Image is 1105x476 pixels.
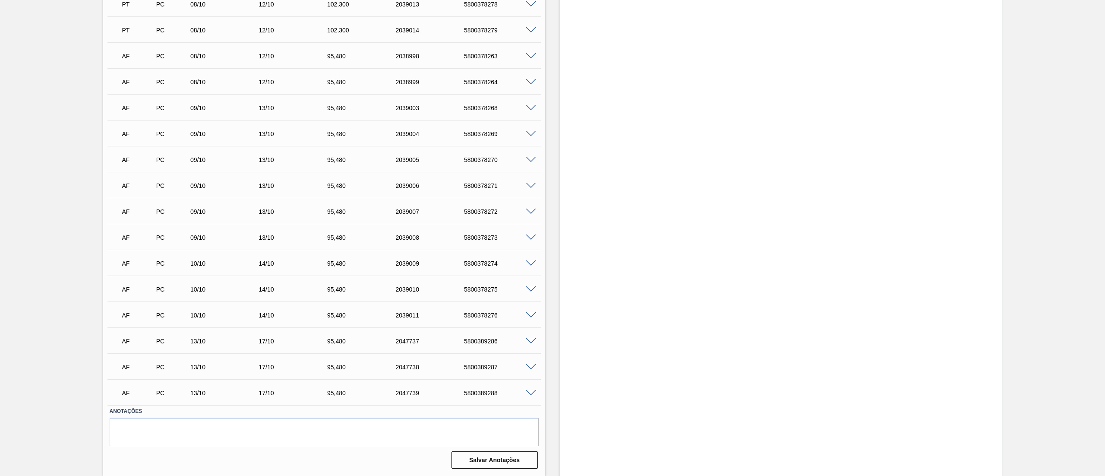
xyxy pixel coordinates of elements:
p: AF [122,390,155,397]
p: AF [122,156,155,163]
div: 13/10/2025 [256,208,335,215]
div: 2039003 [393,105,471,111]
div: Pedido de Compra [154,390,191,397]
div: 5800378268 [462,105,540,111]
div: 13/10/2025 [256,234,335,241]
div: 13/10/2025 [256,156,335,163]
div: 95,480 [325,234,403,241]
div: 5800378275 [462,286,540,293]
div: 17/10/2025 [256,338,335,345]
div: Pedido de Compra [154,53,191,60]
div: Aguardando Faturamento [120,98,157,117]
div: Pedido de Compra [154,182,191,189]
div: Pedido de Compra [154,338,191,345]
div: Aguardando Faturamento [120,280,157,299]
div: 2047738 [393,364,471,371]
div: 13/10/2025 [188,338,266,345]
div: 14/10/2025 [256,312,335,319]
div: 12/10/2025 [256,53,335,60]
div: 13/10/2025 [256,105,335,111]
div: 09/10/2025 [188,156,266,163]
div: Pedido de Compra [154,130,191,137]
div: 09/10/2025 [188,130,266,137]
p: AF [122,234,155,241]
div: 2039006 [393,182,471,189]
p: AF [122,79,155,86]
div: Aguardando Faturamento [120,124,157,143]
div: 2047737 [393,338,471,345]
div: 95,480 [325,105,403,111]
div: 14/10/2025 [256,260,335,267]
div: 5800378276 [462,312,540,319]
div: 2039013 [393,1,471,8]
div: 95,480 [325,312,403,319]
label: Anotações [110,405,539,418]
div: 5800378271 [462,182,540,189]
div: Pedido de Compra [154,364,191,371]
div: 5800378272 [462,208,540,215]
div: 5800378274 [462,260,540,267]
div: Aguardando Faturamento [120,202,157,221]
div: 95,480 [325,260,403,267]
p: PT [122,27,155,34]
div: 12/10/2025 [256,79,335,86]
div: 17/10/2025 [256,390,335,397]
div: Aguardando Faturamento [120,332,157,351]
div: 95,480 [325,364,403,371]
p: AF [122,364,155,371]
p: AF [122,260,155,267]
div: Pedido de Compra [154,286,191,293]
div: 5800389286 [462,338,540,345]
div: Pedido de Compra [154,208,191,215]
p: AF [122,208,155,215]
div: 08/10/2025 [188,53,266,60]
div: 2039004 [393,130,471,137]
div: 13/10/2025 [256,182,335,189]
div: 14/10/2025 [256,286,335,293]
div: Aguardando Faturamento [120,384,157,403]
div: 2039010 [393,286,471,293]
div: 95,480 [325,182,403,189]
p: AF [122,286,155,293]
div: 17/10/2025 [256,364,335,371]
div: 09/10/2025 [188,208,266,215]
div: Pedido de Compra [154,79,191,86]
div: 08/10/2025 [188,79,266,86]
div: 2047739 [393,390,471,397]
div: Aguardando Faturamento [120,176,157,195]
div: Aguardando Faturamento [120,73,157,92]
div: 5800378270 [462,156,540,163]
div: 09/10/2025 [188,234,266,241]
div: 95,480 [325,53,403,60]
div: 5800378279 [462,27,540,34]
div: 12/10/2025 [256,1,335,8]
div: 2039011 [393,312,471,319]
div: 5800378273 [462,234,540,241]
div: 5800389288 [462,390,540,397]
div: Pedido em Trânsito [120,21,157,40]
p: AF [122,338,155,345]
div: 2038999 [393,79,471,86]
div: Pedido de Compra [154,1,191,8]
div: 95,480 [325,156,403,163]
div: 13/10/2025 [188,364,266,371]
div: Pedido de Compra [154,234,191,241]
div: 13/10/2025 [256,130,335,137]
div: 09/10/2025 [188,182,266,189]
div: Pedido de Compra [154,27,191,34]
div: 5800389287 [462,364,540,371]
div: 09/10/2025 [188,105,266,111]
p: AF [122,105,155,111]
p: AF [122,312,155,319]
div: Aguardando Faturamento [120,150,157,169]
div: Aguardando Faturamento [120,254,157,273]
div: 5800378264 [462,79,540,86]
div: 2039008 [393,234,471,241]
div: 08/10/2025 [188,1,266,8]
button: Salvar Anotações [451,451,538,469]
div: 102,300 [325,27,403,34]
div: 95,480 [325,338,403,345]
div: 95,480 [325,130,403,137]
div: 95,480 [325,390,403,397]
p: PT [122,1,155,8]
